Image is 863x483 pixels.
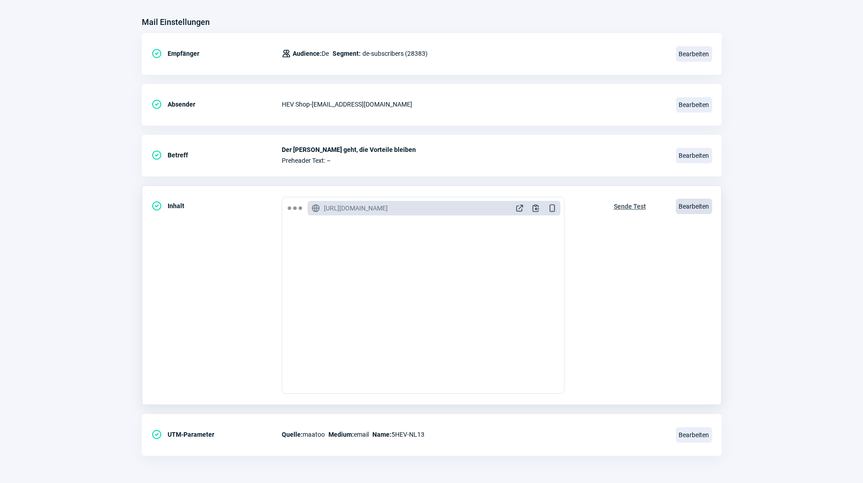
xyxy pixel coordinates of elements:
span: [URL][DOMAIN_NAME] [324,204,388,213]
span: Audience: [293,50,322,57]
h3: Mail Einstellungen [142,15,210,29]
span: Quelle: [282,431,303,438]
div: Empfänger [151,44,282,63]
span: maatoo [282,429,325,440]
div: Absender [151,95,282,113]
span: Preheader Text: – [282,157,665,164]
div: Betreff [151,146,282,164]
div: de-subscribers (28383) [282,44,428,63]
div: Inhalt [151,197,282,215]
span: Bearbeiten [676,46,712,62]
span: Medium: [328,431,354,438]
div: HEV Shop - [EMAIL_ADDRESS][DOMAIN_NAME] [282,95,665,113]
span: Der [PERSON_NAME] geht, die Vorteile bleiben [282,146,665,153]
button: Sende Test [604,197,656,214]
div: UTM-Parameter [151,425,282,444]
span: Bearbeiten [676,148,712,163]
span: Bearbeiten [676,97,712,112]
span: 5HEV-NL13 [372,429,424,440]
span: Name: [372,431,391,438]
span: Bearbeiten [676,427,712,443]
span: Segment: [333,48,361,59]
span: De [293,48,329,59]
span: Bearbeiten [676,199,712,214]
span: Sende Test [614,199,646,214]
span: email [328,429,369,440]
